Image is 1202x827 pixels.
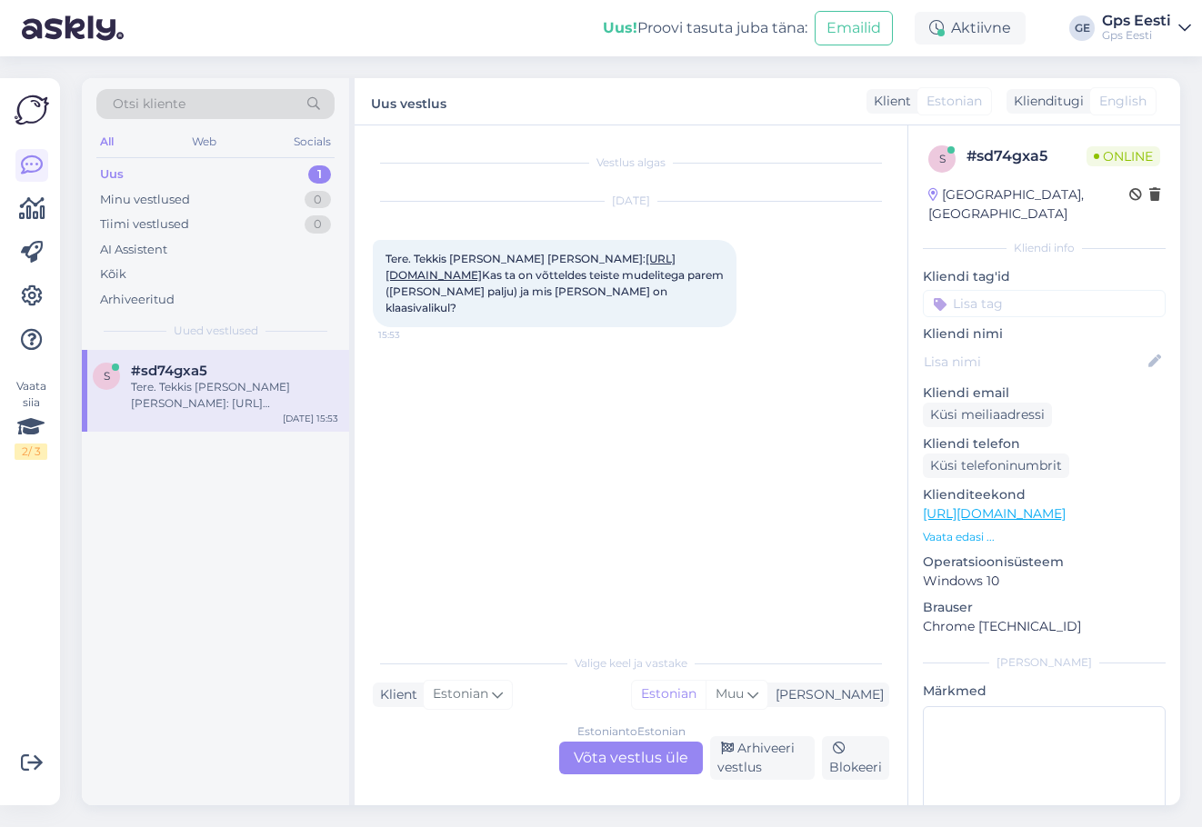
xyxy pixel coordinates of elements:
[283,412,338,425] div: [DATE] 15:53
[939,152,946,165] span: s
[923,505,1066,522] a: [URL][DOMAIN_NAME]
[559,742,703,774] div: Võta vestlus üle
[927,92,982,111] span: Estonian
[923,553,1166,572] p: Operatsioonisüsteem
[915,12,1026,45] div: Aktiivne
[923,290,1166,317] input: Lisa tag
[924,352,1145,372] input: Lisa nimi
[923,267,1166,286] p: Kliendi tag'id
[923,617,1166,636] p: Chrome [TECHNICAL_ID]
[386,252,726,314] span: Tere. Tekkis [PERSON_NAME] [PERSON_NAME]: Kas ta on võtteldes teiste mudelitega parem ([PERSON_NA...
[632,681,706,708] div: Estonian
[923,403,1052,427] div: Küsi meiliaadressi
[131,363,207,379] span: #sd74gxa5
[373,685,417,704] div: Klient
[923,598,1166,617] p: Brauser
[1007,92,1084,111] div: Klienditugi
[822,736,889,780] div: Blokeeri
[923,682,1166,701] p: Märkmed
[100,215,189,234] div: Tiimi vestlused
[305,191,331,209] div: 0
[15,378,47,460] div: Vaata siia
[433,684,488,704] span: Estonian
[100,291,175,309] div: Arhiveeritud
[923,434,1166,453] p: Kliendi telefon
[1102,14,1171,28] div: Gps Eesti
[188,130,220,154] div: Web
[815,11,893,45] button: Emailid
[928,185,1129,224] div: [GEOGRAPHIC_DATA], [GEOGRAPHIC_DATA]
[100,191,190,209] div: Minu vestlused
[305,215,331,234] div: 0
[1102,14,1191,43] a: Gps EestiGps Eesti
[131,379,338,412] div: Tere. Tekkis [PERSON_NAME] [PERSON_NAME]: [URL][DOMAIN_NAME] Kas ta on võtteldes teiste mudeliteg...
[967,145,1087,167] div: # sd74gxa5
[923,485,1166,504] p: Klienditeekond
[603,17,807,39] div: Proovi tasuta juba täna:
[1102,28,1171,43] div: Gps Eesti
[15,443,47,460] div: 2 / 3
[104,369,110,383] span: s
[923,384,1166,403] p: Kliendi email
[113,95,185,114] span: Otsi kliente
[371,89,446,114] label: Uus vestlus
[96,130,117,154] div: All
[100,265,126,284] div: Kõik
[373,193,889,209] div: [DATE]
[923,654,1166,671] div: [PERSON_NAME]
[290,130,335,154] div: Socials
[1099,92,1147,111] span: English
[100,165,124,184] div: Uus
[373,655,889,672] div: Valige keel ja vastake
[866,92,911,111] div: Klient
[308,165,331,184] div: 1
[100,241,167,259] div: AI Assistent
[923,529,1166,545] p: Vaata edasi ...
[15,93,49,127] img: Askly Logo
[923,324,1166,344] p: Kliendi nimi
[1069,15,1095,41] div: GE
[174,323,258,339] span: Uued vestlused
[378,328,446,342] span: 15:53
[577,723,686,740] div: Estonian to Estonian
[768,685,884,704] div: [PERSON_NAME]
[716,685,744,702] span: Muu
[710,736,815,780] div: Arhiveeri vestlus
[923,572,1166,591] p: Windows 10
[1087,146,1160,166] span: Online
[923,240,1166,256] div: Kliendi info
[603,19,637,36] b: Uus!
[373,154,889,171] div: Vestlus algas
[923,453,1069,478] div: Küsi telefoninumbrit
